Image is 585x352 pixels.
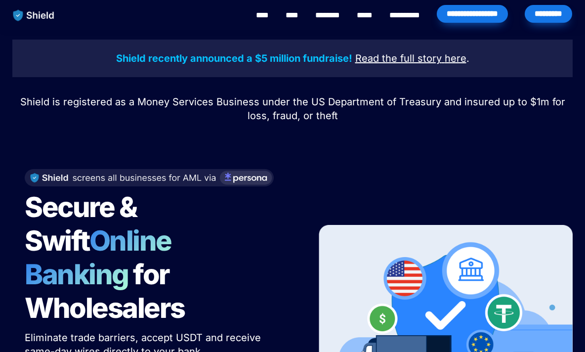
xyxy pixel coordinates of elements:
span: for Wholesalers [25,258,185,325]
u: Read the full story [355,52,442,64]
span: . [466,52,469,64]
span: Secure & Swift [25,190,141,258]
span: Shield is registered as a Money Services Business under the US Department of Treasury and insured... [20,96,568,122]
img: website logo [8,5,59,26]
a: Read the full story [355,54,442,64]
u: here [445,52,466,64]
strong: Shield recently announced a $5 million fundraise! [116,52,352,64]
a: here [445,54,466,64]
span: Online Banking [25,224,181,291]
